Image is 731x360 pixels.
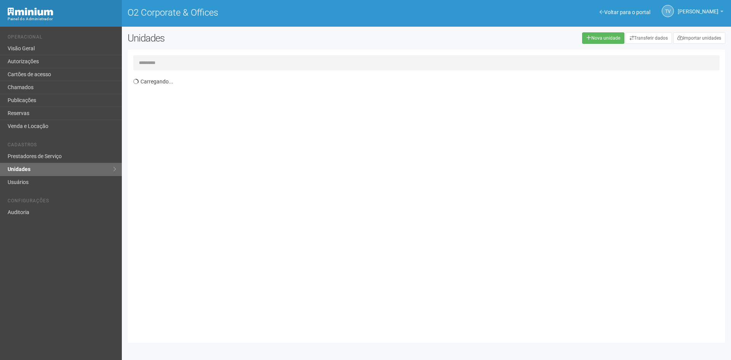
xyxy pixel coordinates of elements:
a: TV [662,5,674,17]
a: Transferir dados [626,32,672,44]
li: Operacional [8,34,116,42]
img: Minium [8,8,53,16]
a: Nova unidade [582,32,624,44]
a: [PERSON_NAME] [678,10,723,16]
div: Carregando... [133,74,725,337]
li: Configurações [8,198,116,206]
h1: O2 Corporate & Offices [128,8,421,18]
li: Cadastros [8,142,116,150]
a: Voltar para o portal [600,9,650,15]
span: Thayane Vasconcelos Torres [678,1,718,14]
div: Painel do Administrador [8,16,116,22]
h2: Unidades [128,32,370,44]
a: Importar unidades [673,32,725,44]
